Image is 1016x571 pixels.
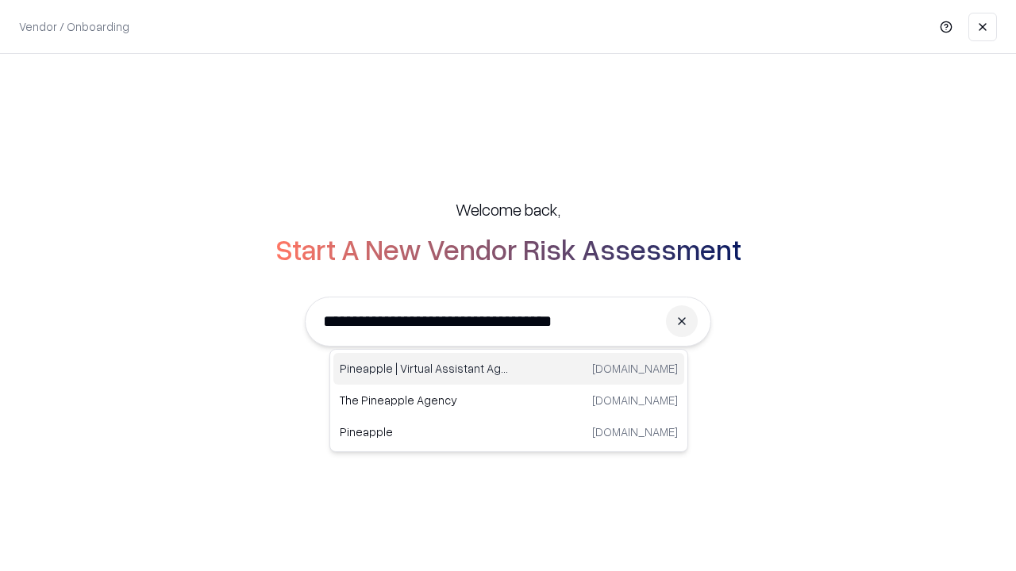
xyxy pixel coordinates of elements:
[275,233,741,265] h2: Start A New Vendor Risk Assessment
[340,392,509,408] p: The Pineapple Agency
[340,423,509,440] p: Pineapple
[19,18,129,35] p: Vendor / Onboarding
[329,349,688,452] div: Suggestions
[592,360,678,377] p: [DOMAIN_NAME]
[592,423,678,440] p: [DOMAIN_NAME]
[592,392,678,408] p: [DOMAIN_NAME]
[340,360,509,377] p: Pineapple | Virtual Assistant Agency
[456,198,560,220] h5: Welcome back,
